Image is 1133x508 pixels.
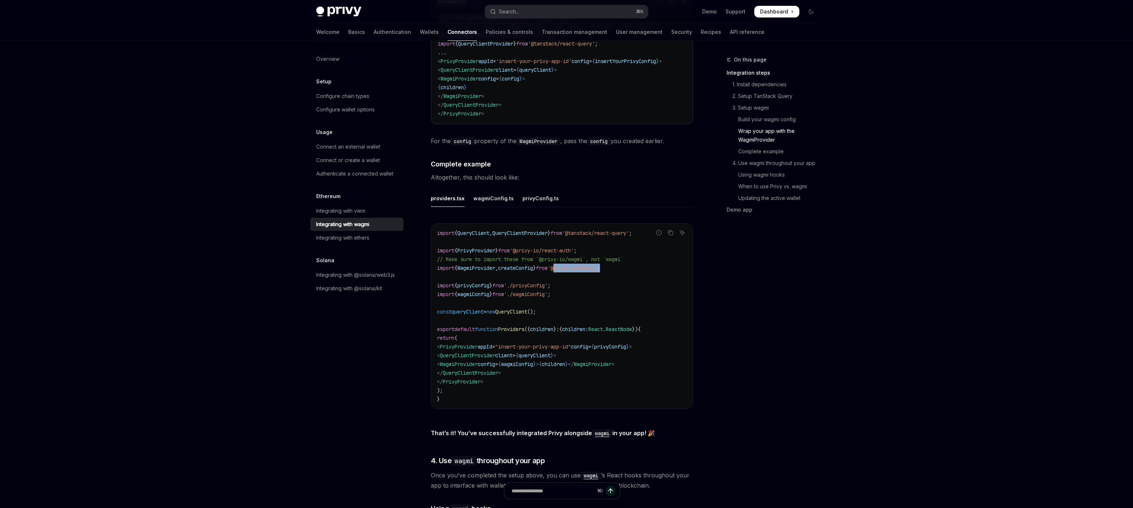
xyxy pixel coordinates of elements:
span: '@privy-io/wagmi' [548,265,597,271]
span: < [437,361,440,367]
span: ( [454,335,457,341]
span: }) [632,326,638,332]
span: = [495,361,498,367]
span: ; [548,291,550,298]
span: from [516,40,528,47]
span: } [489,282,492,289]
span: < [438,75,441,82]
span: > [612,361,615,367]
span: PrivyProvider [444,110,481,117]
div: Search... [499,7,519,16]
a: API reference [730,23,764,41]
span: </ [437,370,443,376]
span: = [513,352,516,359]
span: from [536,265,548,271]
a: Wallets [420,23,439,41]
span: React [588,326,603,332]
span: createConfig [498,265,533,271]
span: QueryClientProvider [440,352,495,359]
span: '@privy-io/react-auth' [510,247,574,254]
span: = [589,58,592,64]
span: ; [629,230,632,236]
span: "insert-your-privy-app-id" [495,343,571,350]
span: WagmiProvider [441,75,478,82]
span: = [484,308,486,315]
span: > [553,352,556,359]
span: queryClient [519,67,551,73]
span: Providers [498,326,524,332]
button: Send message [605,486,616,496]
img: dark logo [316,7,361,17]
span: } [464,84,467,91]
a: Integrating with @solana/kit [310,282,403,295]
span: '@tanstack/react-query' [528,40,595,47]
a: Support [725,8,746,15]
span: , [495,265,498,271]
span: { [516,352,518,359]
span: QueryClientProvider [458,40,513,47]
a: Updating the active wallet [727,192,823,204]
code: wagmi [592,429,612,437]
h5: Setup [316,77,331,86]
a: Authentication [374,23,411,41]
span: QueryClientProvider [443,370,498,376]
a: wagmi [592,429,612,437]
button: Ask AI [677,228,687,237]
span: : [585,326,588,332]
span: privyConfig [457,282,489,289]
a: Integrating with @solana/web3.js [310,268,403,281]
span: ⌘ K [636,9,644,15]
span: './wagmiConfig' [504,291,548,298]
span: On this page [734,55,767,64]
span: (); [527,308,536,315]
span: > [481,378,484,385]
a: Wrap your app with the WagmiProvider [727,125,823,146]
button: Open search [485,5,648,18]
span: from [498,247,510,254]
span: import [437,247,454,254]
span: ; [597,265,600,271]
span: > [499,102,502,108]
span: function [475,326,498,332]
span: = [513,67,516,73]
span: ... [438,49,446,56]
span: </ [438,93,444,99]
div: providers.tsx [431,190,465,207]
span: , [489,230,492,236]
span: './privyConfig' [504,282,548,289]
span: from [492,282,504,289]
span: PrivyProvider [440,343,478,350]
a: Authenticate a connected wallet [310,167,403,180]
h5: Solana [316,256,334,265]
span: '@tanstack/react-query' [562,230,629,236]
span: WagmiProvider [574,361,612,367]
span: config [572,58,589,64]
a: Recipes [701,23,721,41]
span: { [559,326,562,332]
span: < [438,67,441,73]
span: import [437,291,454,298]
span: default [454,326,475,332]
a: Integrating with viem [310,204,403,217]
a: User management [616,23,663,41]
button: Toggle dark mode [805,6,817,17]
span: from [550,230,562,236]
span: ({ [524,326,530,332]
span: } [495,247,498,254]
span: wagmiConfig [457,291,489,298]
span: { [592,58,595,64]
span: import [437,230,454,236]
span: config [571,343,588,350]
span: export [437,326,454,332]
a: Connect an external wallet [310,140,403,153]
span: = [588,343,591,350]
div: wagmiConfig.ts [473,190,514,207]
span: </ [438,110,444,117]
a: Integrating with ethers [310,231,403,244]
span: { [454,247,457,254]
span: } [489,291,492,298]
span: } [565,361,568,367]
a: Integrating with wagmi [310,218,403,231]
div: Overview [316,55,339,63]
code: wagmi [581,472,601,480]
